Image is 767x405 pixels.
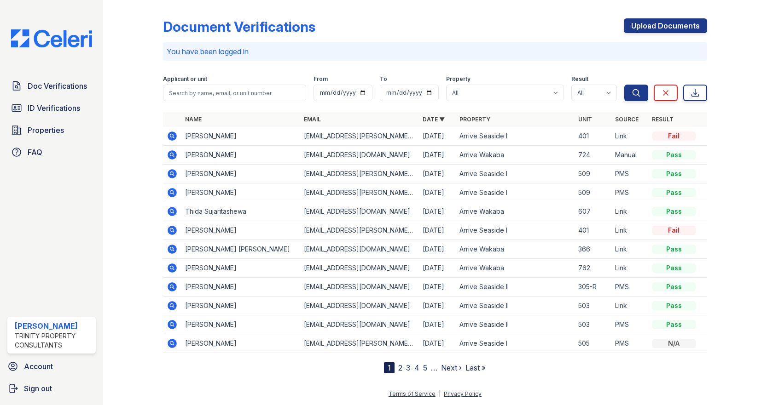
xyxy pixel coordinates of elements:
[456,202,575,221] td: Arrive Wakaba
[163,18,315,35] div: Document Verifications
[7,77,96,95] a: Doc Verifications
[181,146,300,165] td: [PERSON_NAME]
[181,221,300,240] td: [PERSON_NAME]
[575,221,611,240] td: 401
[652,188,696,197] div: Pass
[4,357,99,376] a: Account
[300,278,419,297] td: [EMAIL_ADDRESS][DOMAIN_NAME]
[300,202,419,221] td: [EMAIL_ADDRESS][DOMAIN_NAME]
[419,165,456,183] td: [DATE]
[575,334,611,353] td: 505
[575,127,611,146] td: 401
[431,362,437,373] span: …
[652,263,696,273] div: Pass
[575,278,611,297] td: 305-R
[611,315,648,334] td: PMS
[615,116,639,123] a: Source
[419,297,456,315] td: [DATE]
[611,127,648,146] td: Link
[7,121,96,139] a: Properties
[419,334,456,353] td: [DATE]
[15,320,92,331] div: [PERSON_NAME]
[611,202,648,221] td: Link
[456,221,575,240] td: Arrive Seaside I
[167,46,703,57] p: You have been logged in
[652,150,696,160] div: Pass
[575,165,611,183] td: 509
[652,207,696,216] div: Pass
[181,240,300,259] td: [PERSON_NAME] [PERSON_NAME]
[652,131,696,141] div: Fail
[398,363,402,372] a: 2
[456,278,575,297] td: Arrive Seaside II
[15,331,92,350] div: Trinity Property Consultants
[611,221,648,240] td: Link
[384,362,395,373] div: 1
[575,297,611,315] td: 503
[456,165,575,183] td: Arrive Seaside I
[456,240,575,259] td: Arrive Wakaba
[300,127,419,146] td: [EMAIL_ADDRESS][PERSON_NAME][DOMAIN_NAME]
[441,363,462,372] a: Next ›
[419,221,456,240] td: [DATE]
[611,183,648,202] td: PMS
[611,259,648,278] td: Link
[314,75,328,83] label: From
[7,99,96,117] a: ID Verifications
[4,29,99,47] img: CE_Logo_Blue-a8612792a0a2168367f1c8372b55b34899dd931a85d93a1a3d3e32e68fde9ad4.png
[652,116,674,123] a: Result
[419,259,456,278] td: [DATE]
[28,125,64,136] span: Properties
[4,379,99,398] a: Sign out
[446,75,471,83] label: Property
[456,297,575,315] td: Arrive Seaside II
[181,127,300,146] td: [PERSON_NAME]
[181,297,300,315] td: [PERSON_NAME]
[575,315,611,334] td: 503
[419,127,456,146] td: [DATE]
[611,165,648,183] td: PMS
[28,147,42,158] span: FAQ
[300,334,419,353] td: [EMAIL_ADDRESS][PERSON_NAME][DOMAIN_NAME]
[575,183,611,202] td: 509
[456,259,575,278] td: Arrive Wakaba
[575,259,611,278] td: 762
[419,183,456,202] td: [DATE]
[611,297,648,315] td: Link
[300,221,419,240] td: [EMAIL_ADDRESS][PERSON_NAME][DOMAIN_NAME]
[181,334,300,353] td: [PERSON_NAME]
[163,85,306,101] input: Search by name, email, or unit number
[456,183,575,202] td: Arrive Seaside I
[459,116,490,123] a: Property
[414,363,419,372] a: 4
[624,18,707,33] a: Upload Documents
[419,240,456,259] td: [DATE]
[419,278,456,297] td: [DATE]
[163,75,207,83] label: Applicant or unit
[300,315,419,334] td: [EMAIL_ADDRESS][DOMAIN_NAME]
[181,315,300,334] td: [PERSON_NAME]
[304,116,321,123] a: Email
[380,75,387,83] label: To
[652,169,696,178] div: Pass
[28,80,87,91] span: Doc Verifications
[419,146,456,165] td: [DATE]
[456,127,575,146] td: Arrive Seaside I
[181,259,300,278] td: [PERSON_NAME]
[181,202,300,221] td: Thida Sujaritashewa
[444,390,482,397] a: Privacy Policy
[419,315,456,334] td: [DATE]
[28,103,80,114] span: ID Verifications
[611,334,648,353] td: PMS
[419,202,456,221] td: [DATE]
[578,116,592,123] a: Unit
[439,390,441,397] div: |
[652,245,696,254] div: Pass
[456,315,575,334] td: Arrive Seaside II
[300,240,419,259] td: [EMAIL_ADDRESS][DOMAIN_NAME]
[575,240,611,259] td: 366
[300,259,419,278] td: [EMAIL_ADDRESS][DOMAIN_NAME]
[456,146,575,165] td: Arrive Wakaba
[575,202,611,221] td: 607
